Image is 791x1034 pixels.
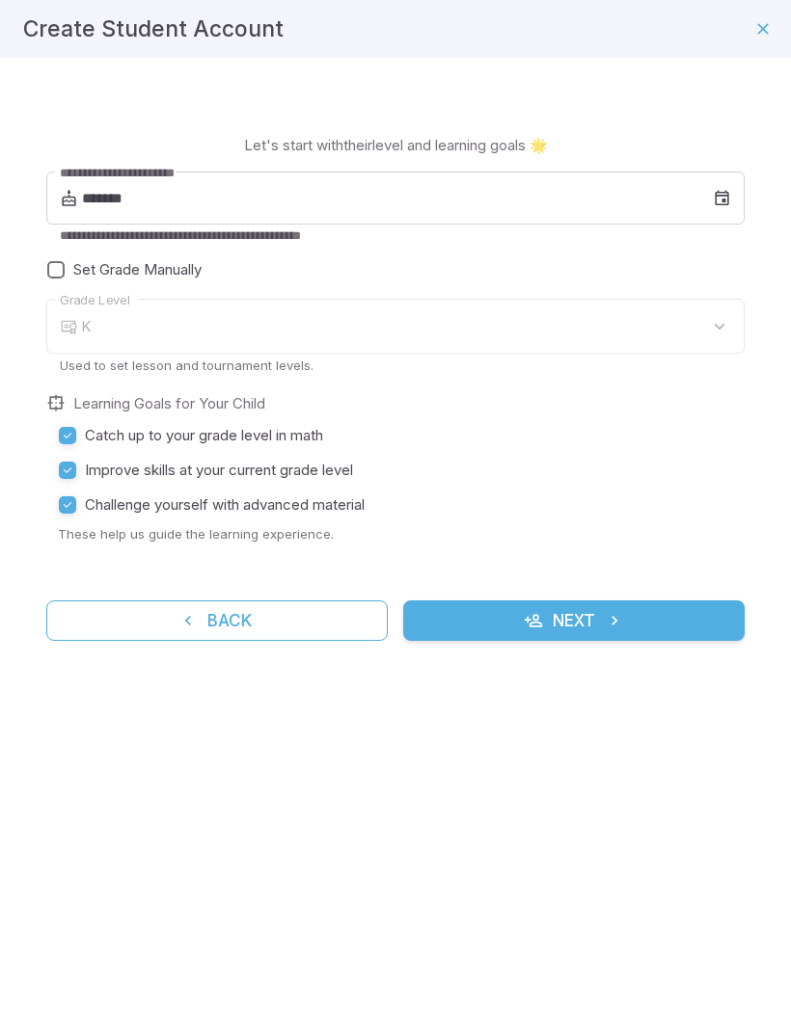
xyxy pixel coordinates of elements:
button: Next [403,600,745,641]
p: Let's start with their level and learning goals 🌟 [244,135,548,156]
span: Set Grade Manually [73,259,202,280]
h4: Create Student Account [23,12,284,46]
span: Improve skills at your current grade level [85,460,353,481]
p: These help us guide the learning experience. [58,525,745,543]
p: Used to set lesson and tournament levels. [60,357,731,374]
span: Challenge yourself with advanced material [85,494,365,516]
div: K [81,299,745,354]
span: Catch up to your grade level in math [85,425,323,446]
label: Grade Level [60,291,130,309]
label: Learning Goals for Your Child [73,393,265,414]
button: Back [46,600,388,641]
